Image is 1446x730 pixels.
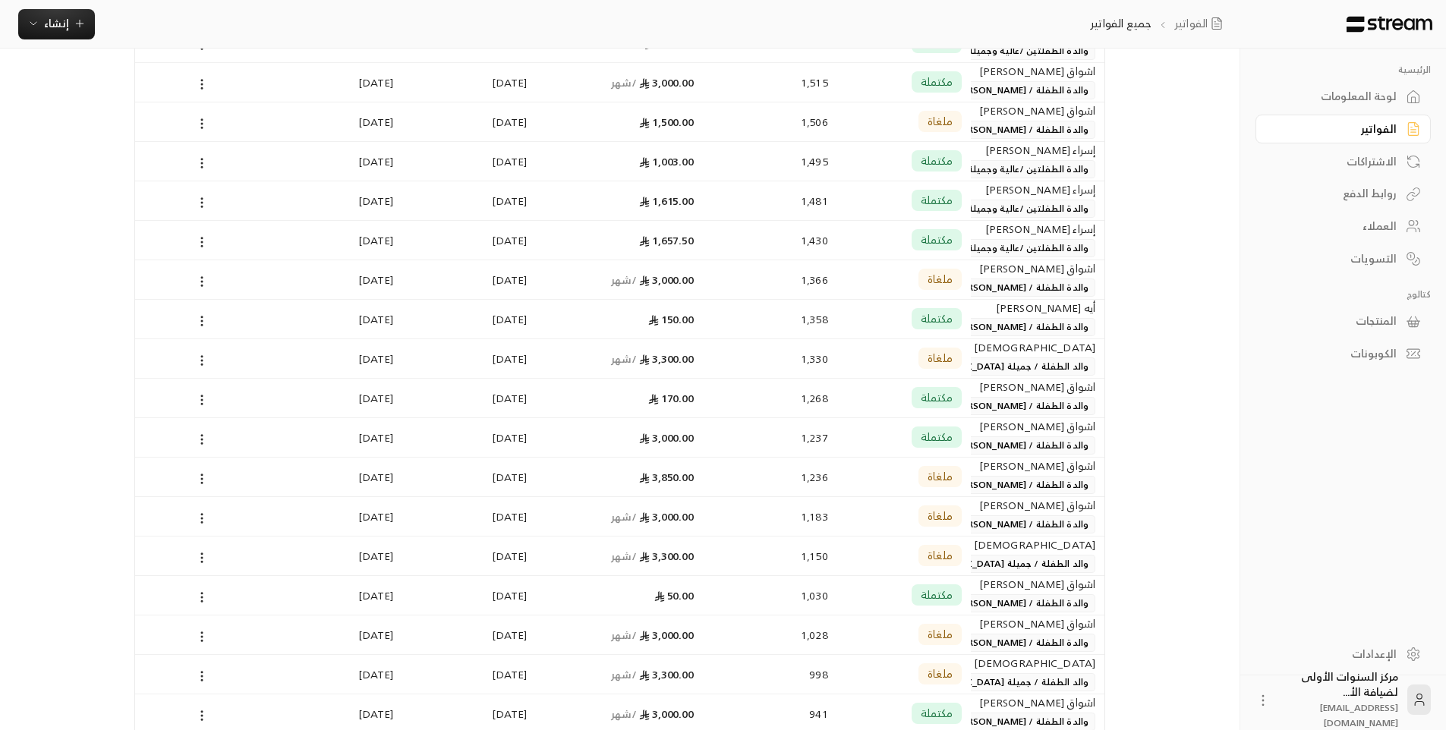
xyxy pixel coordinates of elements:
div: [DEMOGRAPHIC_DATA] نادر [980,655,1095,672]
div: 1,615.00 [546,181,695,220]
span: مكتملة [921,232,953,247]
p: الرئيسية [1255,64,1431,76]
div: 1,506 [713,102,828,141]
div: 1,430 [713,221,828,260]
div: 1,030 [713,576,828,615]
span: ملغاة [928,627,953,642]
div: [DATE] [278,63,393,102]
div: روابط الدفع [1274,186,1397,201]
span: ملغاة [928,508,953,524]
span: ملغاة [928,548,953,563]
div: [DATE] [278,221,393,260]
span: والدة الطفلتين /عالية وجميلة [PERSON_NAME] [887,200,1095,218]
div: [DATE] [278,300,393,338]
div: [DATE] [411,102,527,141]
div: 1,481 [713,181,828,220]
div: [DATE] [411,379,527,417]
span: / شهر [611,270,638,289]
div: الكوبونات [1274,346,1397,361]
span: والدة الطفلة / [PERSON_NAME] [948,81,1095,99]
span: / شهر [611,507,638,526]
div: اشواق [PERSON_NAME] [980,379,1095,395]
div: 1,366 [713,260,828,299]
span: والدة الطفلة / [PERSON_NAME] [948,318,1095,336]
div: [DATE] [278,576,393,615]
div: 998 [713,655,828,694]
div: الإعدادات [1274,647,1397,662]
div: [DATE] [411,181,527,220]
div: [DATE] [411,300,527,338]
span: والد الطفلة / جميلة [DEMOGRAPHIC_DATA] [895,357,1095,376]
div: أيه [PERSON_NAME] [980,300,1095,316]
div: اشواق [PERSON_NAME] [980,260,1095,277]
div: [DATE] [411,339,527,378]
div: [DATE] [278,497,393,536]
div: [DATE] [278,142,393,181]
div: 150.00 [546,300,695,338]
span: والدة الطفلة / [PERSON_NAME] [948,436,1095,455]
span: مكتملة [921,430,953,445]
div: 1,028 [713,615,828,654]
span: / شهر [611,665,638,684]
span: والد الطفلة / جميلة [DEMOGRAPHIC_DATA] [895,555,1095,573]
p: جميع الفواتير [1090,15,1151,32]
div: [DATE] [278,379,393,417]
div: [DATE] [278,339,393,378]
span: والدة الطفلة / [PERSON_NAME] [948,515,1095,533]
span: ملغاة [928,666,953,681]
div: 1,236 [713,458,828,496]
div: الفواتير [1274,121,1397,137]
div: المنتجات [1274,313,1397,329]
div: 1,330 [713,339,828,378]
div: [DATE] [278,260,393,299]
span: مكتملة [921,587,953,603]
a: الفواتير [1174,15,1229,32]
div: 1,183 [713,497,828,536]
div: 1,500.00 [546,102,695,141]
div: 3,000.00 [546,497,695,536]
div: التسويات [1274,251,1397,266]
div: إسراء [PERSON_NAME] [980,142,1095,159]
div: اشواق [PERSON_NAME] [980,694,1095,711]
a: لوحة المعلومات [1255,82,1431,112]
span: والدة الطفلة / [PERSON_NAME] [948,476,1095,494]
span: مكتملة [921,74,953,90]
div: 3,300.00 [546,339,695,378]
div: [DATE] [411,142,527,181]
div: 1,657.50 [546,221,695,260]
span: / شهر [611,349,638,368]
div: 50.00 [546,576,695,615]
div: اشواق [PERSON_NAME] [980,458,1095,474]
div: إسراء [PERSON_NAME] [980,181,1095,198]
div: [DEMOGRAPHIC_DATA] نادر [980,536,1095,553]
div: [DATE] [278,615,393,654]
span: مكتملة [921,193,953,208]
div: 1,003.00 [546,142,695,181]
div: [DATE] [278,458,393,496]
div: 1,495 [713,142,828,181]
div: 3,000.00 [546,63,695,102]
div: [DATE] [411,615,527,654]
div: 3,000.00 [546,615,695,654]
div: 3,850.00 [546,458,695,496]
div: [DATE] [411,536,527,575]
div: [DATE] [411,418,527,457]
div: اشواق [PERSON_NAME] [980,576,1095,593]
a: العملاء [1255,212,1431,241]
span: إنشاء [44,14,69,33]
span: والد الطفلة / جميلة [DEMOGRAPHIC_DATA] [895,673,1095,691]
div: مركز السنوات الأولى لضيافة الأ... [1280,669,1398,730]
span: والدة الطفلة / [PERSON_NAME] [948,278,1095,297]
span: والدة الطفلتين /عالية وجميلة [PERSON_NAME] [887,239,1095,257]
span: والدة الطفلتين /عالية وجميلة [PERSON_NAME] [887,160,1095,178]
div: [DATE] [278,418,393,457]
div: [DATE] [411,260,527,299]
span: / شهر [611,704,638,723]
span: / شهر [611,625,638,644]
div: [DATE] [278,536,393,575]
nav: breadcrumb [1090,15,1229,32]
a: روابط الدفع [1255,179,1431,209]
div: الاشتراكات [1274,154,1397,169]
div: [DEMOGRAPHIC_DATA] نادر [980,339,1095,356]
div: [DATE] [278,655,393,694]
